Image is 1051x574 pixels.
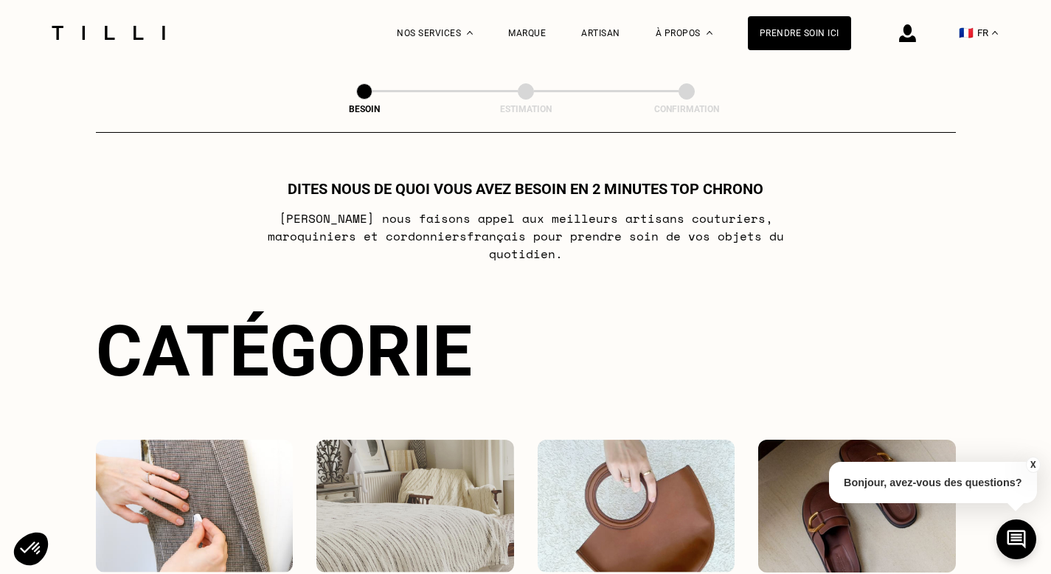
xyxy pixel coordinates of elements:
a: Artisan [581,28,620,38]
button: X [1025,457,1040,473]
img: icône connexion [899,24,916,42]
img: Accessoires [538,440,735,573]
div: Estimation [452,104,600,114]
h1: Dites nous de quoi vous avez besoin en 2 minutes top chrono [288,180,763,198]
img: menu déroulant [992,31,998,35]
div: Catégorie [96,310,956,393]
span: 🇫🇷 [959,26,974,40]
div: Confirmation [613,104,760,114]
p: [PERSON_NAME] nous faisons appel aux meilleurs artisans couturiers , maroquiniers et cordonniers ... [233,210,818,263]
img: Logo du service de couturière Tilli [46,26,170,40]
img: Vêtements [96,440,294,573]
div: Besoin [291,104,438,114]
img: Chaussures [758,440,956,573]
p: Bonjour, avez-vous des questions? [829,462,1037,503]
a: Prendre soin ici [748,16,851,50]
img: Menu déroulant à propos [707,31,712,35]
img: Menu déroulant [467,31,473,35]
img: Intérieur [316,440,514,573]
a: Marque [508,28,546,38]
